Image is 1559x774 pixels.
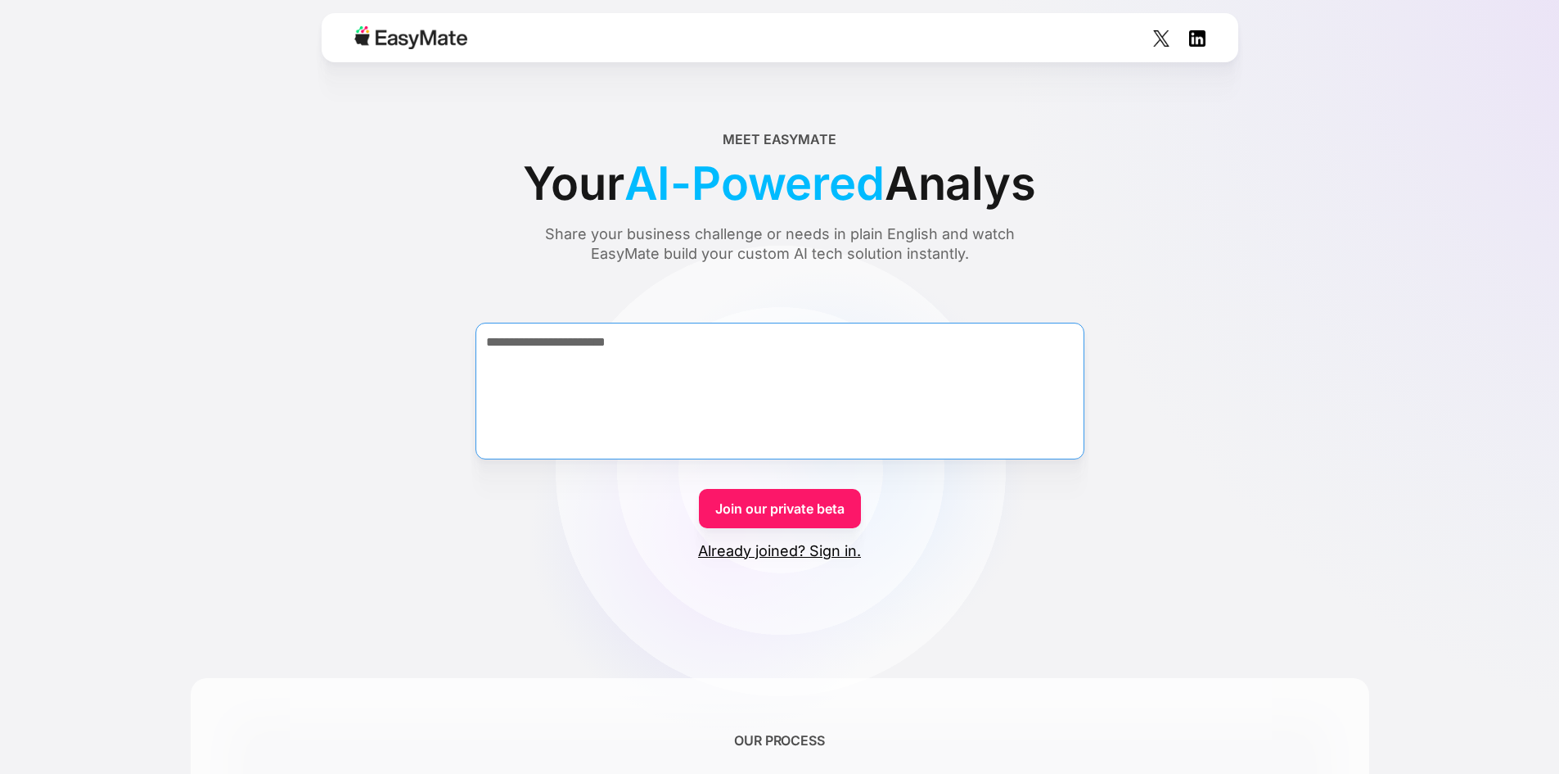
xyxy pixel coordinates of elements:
[354,26,467,49] img: Easymate logo
[1189,30,1205,47] img: Social Icon
[624,149,885,218] span: AI-Powered
[698,541,861,561] a: Already joined? Sign in.
[734,731,825,750] div: OUR PROCESS
[885,149,1036,218] span: Analys
[1153,30,1169,47] img: Social Icon
[514,224,1046,264] div: Share your business challenge or needs in plain English and watch EasyMate build your custom AI t...
[723,129,836,149] div: Meet EasyMate
[191,293,1369,561] form: Form
[523,149,1035,218] div: Your
[699,489,861,528] a: Join our private beta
